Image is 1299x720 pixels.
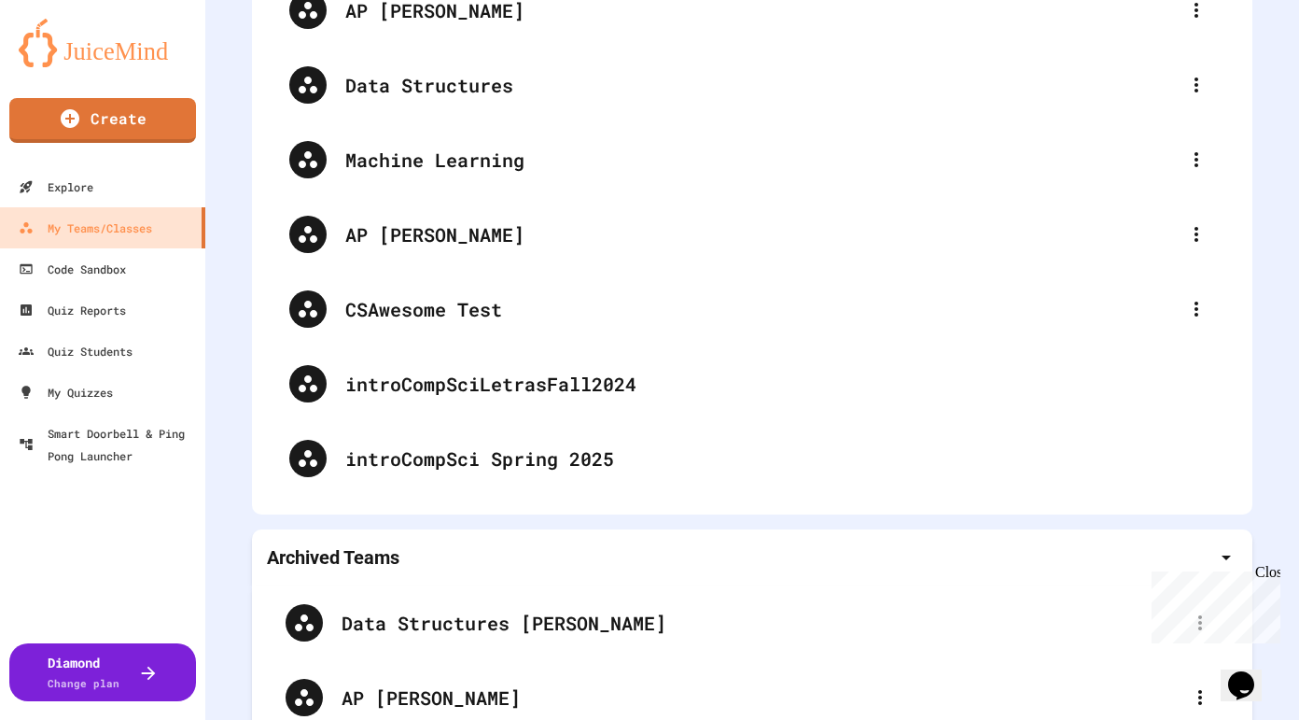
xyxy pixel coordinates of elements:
[271,346,1234,421] div: introCompSciLetrasFall2024
[271,48,1234,122] div: Data Structures
[271,272,1234,346] div: CSAwesome Test
[19,258,126,280] div: Code Sandbox
[7,7,129,119] div: Chat with us now!Close
[19,299,126,321] div: Quiz Reports
[19,176,93,198] div: Explore
[271,197,1234,272] div: AP [PERSON_NAME]
[19,422,198,467] div: Smart Doorbell & Ping Pong Launcher
[345,71,1178,99] div: Data Structures
[267,544,399,571] p: Archived Teams
[345,146,1178,174] div: Machine Learning
[9,643,196,701] button: DiamondChange plan
[1144,564,1280,643] iframe: chat widget
[19,340,133,362] div: Quiz Students
[267,586,1237,660] div: Data Structures [PERSON_NAME]
[19,381,113,403] div: My Quizzes
[342,684,1181,712] div: AP [PERSON_NAME]
[271,122,1234,197] div: Machine Learning
[345,295,1178,323] div: CSAwesome Test
[1221,645,1280,701] iframe: chat widget
[48,676,119,690] span: Change plan
[345,445,1215,473] div: introCompSci Spring 2025
[48,653,119,692] div: Diamond
[9,98,196,143] a: Create
[19,19,187,67] img: logo-orange.svg
[19,217,152,239] div: My Teams/Classes
[345,370,1215,398] div: introCompSciLetrasFall2024
[271,421,1234,496] div: introCompSci Spring 2025
[342,609,1181,637] div: Data Structures [PERSON_NAME]
[345,220,1178,248] div: AP [PERSON_NAME]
